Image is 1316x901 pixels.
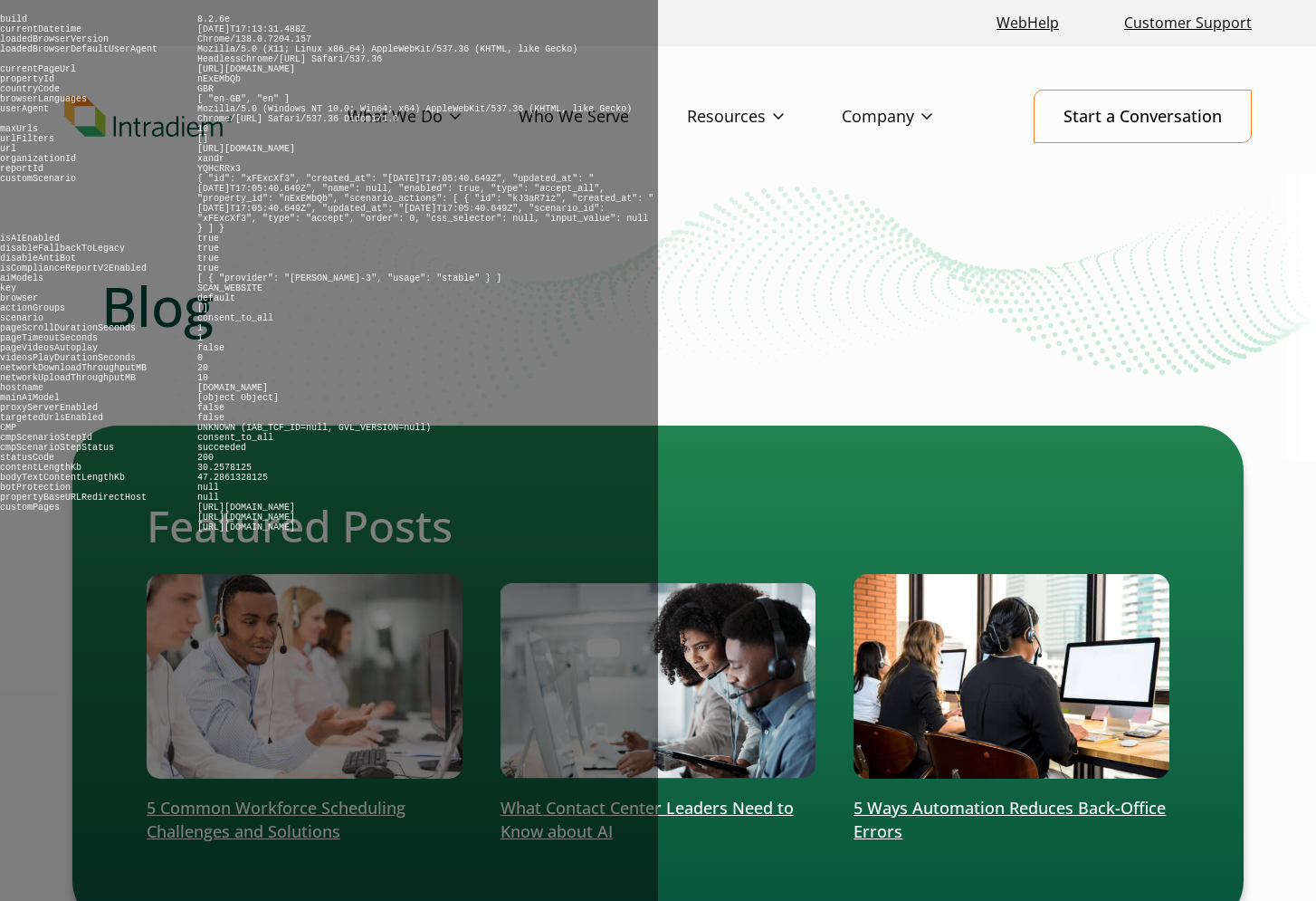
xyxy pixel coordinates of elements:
pre: 30.2578125 [197,463,252,473]
a: Link opens in a new window [989,4,1066,43]
h2: Featured Posts [147,500,1169,552]
pre: default [197,293,235,303]
pre: 8.2.6e [197,14,230,24]
pre: 200 [197,453,214,463]
pre: 47.2861328125 [197,473,268,483]
pre: false [197,343,224,353]
pre: 10 [197,124,208,134]
pre: UNKNOWN (IAB_TCF_ID=null, GVL_VERSION=null) [197,423,431,433]
p: 5 Ways Automation Reduces Back-Office Errors [853,797,1169,844]
pre: [ "en-GB", "en" ] [197,94,290,104]
pre: 1 [197,333,203,343]
pre: null [197,483,219,493]
pre: 10 [197,373,208,383]
pre: true [197,244,219,254]
pre: null [197,493,219,503]
pre: consent_to_all [197,433,273,443]
pre: [URL][DOMAIN_NAME] [197,64,295,74]
pre: [DATE]T17:13:31.488Z [197,24,306,34]
pre: succeeded [197,443,246,453]
pre: [ { "provider": "[PERSON_NAME]-3", "usage": "stable" } ] [197,273,501,283]
pre: true [197,254,219,264]
pre: [] [197,134,208,144]
a: 5 Ways Automation Reduces Back-Office Errors [853,574,1169,844]
a: Resources [687,91,842,143]
a: Start a Conversation [1034,90,1252,143]
pre: SCAN_WEBSITE [197,283,262,293]
a: Company [842,91,990,143]
pre: nExEMbQb [197,74,241,84]
pre: Chrome/138.0.7204.157 [197,34,311,44]
pre: [] [197,303,208,313]
pre: { "id": "xFExcXf3", "created_at": "[DATE]T17:05:40.649Z", "updated_at": "[DATE]T17:05:40.649Z", "... [197,174,653,234]
pre: 0 [197,353,203,363]
pre: 20 [197,363,208,373]
pre: [URL][DOMAIN_NAME] [197,144,295,154]
pre: Mozilla/5.0 (X11; Linux x86_64) AppleWebKit/537.36 (KHTML, like Gecko) HeadlessChrome/[URL] Safar... [197,44,577,64]
pre: [URL][DOMAIN_NAME] [URL][DOMAIN_NAME] [URL][DOMAIN_NAME] [197,503,295,532]
pre: true [197,264,219,273]
pre: YQHcRRx3 [197,164,241,174]
a: Customer Support [1117,4,1259,43]
pre: consent_to_all [197,313,273,323]
pre: false [197,413,224,423]
pre: false [197,403,224,413]
pre: [DOMAIN_NAME] [197,383,268,393]
h1: Blog [101,273,1215,339]
pre: GBR [197,84,214,94]
pre: xandr [197,154,224,164]
pre: true [197,234,219,244]
pre: Mozilla/5.0 (Windows NT 10.0; Win64; x64) AppleWebKit/537.36 (KHTML, like Gecko) Chrome/[URL] Saf... [197,104,632,124]
pre: [object Object] [197,393,279,403]
pre: 1 [197,323,203,333]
